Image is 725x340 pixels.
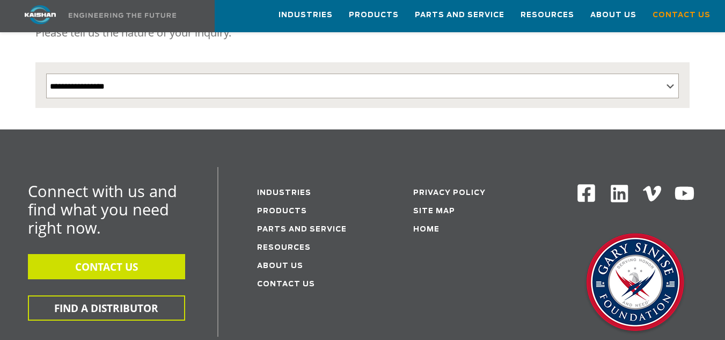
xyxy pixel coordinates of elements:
[257,190,311,197] a: Industries
[257,208,307,215] a: Products
[349,9,399,21] span: Products
[257,281,315,288] a: Contact Us
[609,183,630,204] img: Linkedin
[643,186,661,201] img: Vimeo
[521,9,574,21] span: Resources
[590,9,636,21] span: About Us
[28,254,185,279] button: CONTACT US
[35,22,690,44] p: Please tell us the nature of your inquiry.
[653,9,711,21] span: Contact Us
[582,230,689,337] img: Gary Sinise Foundation
[257,263,303,270] a: About Us
[521,1,574,30] a: Resources
[279,9,333,21] span: Industries
[257,226,347,233] a: Parts and service
[415,1,504,30] a: Parts and Service
[349,1,399,30] a: Products
[28,295,185,321] button: FIND A DISTRIBUTOR
[413,190,486,197] a: Privacy Policy
[69,13,176,18] img: Engineering the future
[674,183,695,204] img: Youtube
[413,226,440,233] a: Home
[279,1,333,30] a: Industries
[413,208,455,215] a: Site Map
[590,1,636,30] a: About Us
[576,183,596,203] img: Facebook
[653,1,711,30] a: Contact Us
[257,244,311,251] a: Resources
[415,9,504,21] span: Parts and Service
[28,180,177,238] span: Connect with us and find what you need right now.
